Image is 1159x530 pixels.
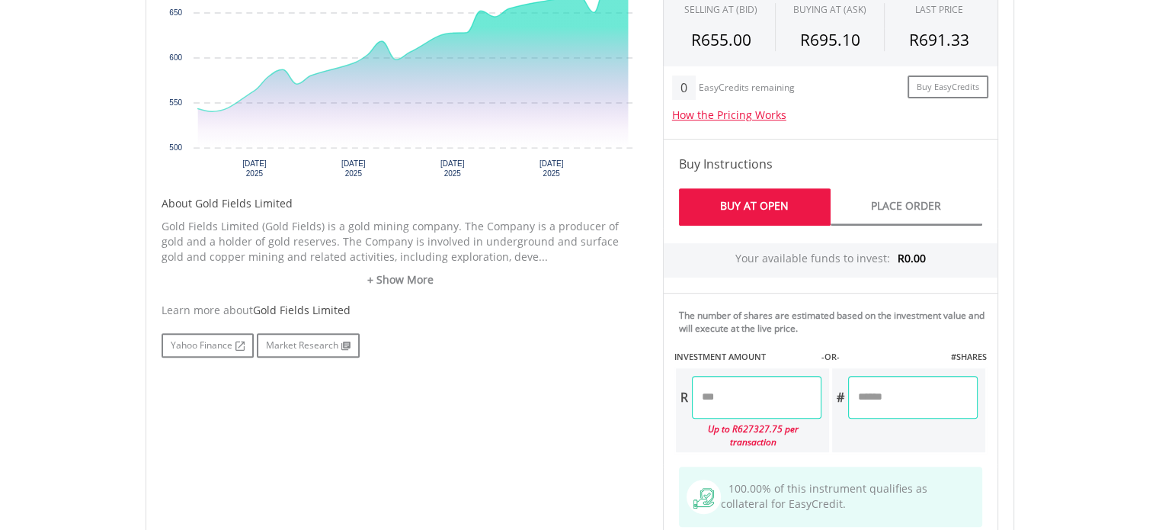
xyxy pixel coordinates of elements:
[831,188,982,226] a: Place Order
[672,75,696,100] div: 0
[674,351,766,363] label: INVESTMENT AMOUNT
[679,309,991,335] div: The number of shares are estimated based on the investment value and will execute at the live price.
[162,303,640,318] div: Learn more about
[915,3,963,16] div: LAST PRICE
[169,8,182,17] text: 650
[793,3,866,16] span: BUYING AT (ASK)
[693,488,714,509] img: collateral-qualifying-green.svg
[679,155,982,173] h4: Buy Instructions
[672,108,786,122] a: How the Pricing Works
[242,159,267,178] text: [DATE] 2025
[664,243,997,278] div: Your available funds to invest:
[440,159,464,178] text: [DATE] 2025
[699,82,795,95] div: EasyCredits remaining
[832,376,848,419] div: #
[721,481,927,511] span: 100.00% of this instrument qualifies as collateral for EasyCredit.
[341,159,366,178] text: [DATE] 2025
[162,219,640,265] p: Gold Fields Limited (Gold Fields) is a gold mining company. The Company is a producer of gold and...
[691,29,751,50] span: R655.00
[908,75,988,99] a: Buy EasyCredits
[169,143,182,152] text: 500
[950,351,986,363] label: #SHARES
[898,251,926,265] span: R0.00
[676,419,821,452] div: Up to R627327.75 per transaction
[676,376,692,419] div: R
[799,29,860,50] span: R695.10
[162,196,640,211] h5: About Gold Fields Limited
[162,333,254,358] a: Yahoo Finance
[909,29,969,50] span: R691.33
[169,53,182,62] text: 600
[162,272,640,287] a: + Show More
[684,3,757,16] div: SELLING AT (BID)
[821,351,839,363] label: -OR-
[539,159,563,178] text: [DATE] 2025
[169,98,182,107] text: 550
[679,188,831,226] a: Buy At Open
[257,333,360,358] a: Market Research
[253,303,351,317] span: Gold Fields Limited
